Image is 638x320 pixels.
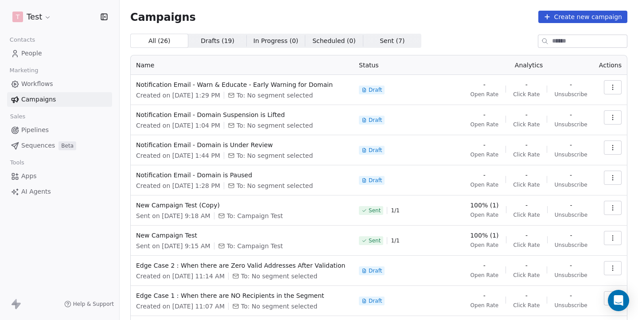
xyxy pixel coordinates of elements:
span: Created on [DATE] 1:28 PM [136,181,220,190]
th: Name [131,55,354,75]
span: - [483,110,486,119]
span: Click Rate [513,272,540,279]
span: - [570,171,572,180]
span: Click Rate [514,242,540,249]
span: - [483,261,486,270]
a: AI Agents [7,184,112,199]
button: TTest [11,9,53,24]
a: People [7,46,112,61]
span: Notification Email - Domain Suspension is Lifted [136,110,348,119]
button: Create new campaign [538,11,627,23]
span: 100% (1) [470,201,498,210]
span: Edge Case 1 : When there are NO Recipients in the Segment [136,291,348,300]
span: Drafts ( 19 ) [201,36,234,46]
span: Created on [DATE] 11:07 AM [136,302,225,311]
span: New Campaign Test (Copy) [136,201,348,210]
span: - [525,231,528,240]
span: Pipelines [21,125,49,135]
span: Sent on [DATE] 9:15 AM [136,242,210,250]
a: Campaigns [7,92,112,107]
span: 1 / 1 [391,237,399,244]
span: Click Rate [513,181,540,188]
span: Apps [21,172,37,181]
span: Draft [369,86,382,94]
span: Click Rate [513,302,540,309]
span: Edge Case 2 : When there are Zero Valid Addresses After Validation [136,261,348,270]
span: Sales [6,110,29,123]
span: 1 / 1 [391,207,399,214]
span: Campaigns [21,95,56,104]
span: - [525,110,528,119]
span: - [525,80,528,89]
span: People [21,49,42,58]
span: Unsubscribe [555,211,587,219]
span: T [16,12,20,21]
span: Created on [DATE] 1:29 PM [136,91,220,100]
span: Draft [369,147,382,154]
span: Open Rate [471,242,499,249]
span: Sent ( 7 ) [380,36,405,46]
span: - [570,261,572,270]
span: Scheduled ( 0 ) [312,36,356,46]
span: To: No segment selected [237,91,313,100]
span: Open Rate [471,211,499,219]
span: Click Rate [513,121,540,128]
span: Campaigns [130,11,196,23]
span: Help & Support [73,300,114,308]
span: To: No segment selected [237,121,313,130]
span: - [570,231,572,240]
span: Unsubscribe [554,302,587,309]
span: Open Rate [471,91,499,98]
span: - [483,291,486,300]
span: Draft [369,297,382,304]
span: - [525,171,528,180]
span: Beta [58,141,76,150]
span: - [525,261,528,270]
a: Workflows [7,77,112,91]
span: Notification Email - Warn & Educate - Early Warning for Domain [136,80,348,89]
span: Created on [DATE] 1:04 PM [136,121,220,130]
span: Notification Email - Domain is Paused [136,171,348,180]
a: Apps [7,169,112,183]
span: Draft [369,177,382,184]
span: Click Rate [514,211,540,219]
span: Unsubscribe [554,181,587,188]
span: - [570,201,572,210]
a: SequencesBeta [7,138,112,153]
span: Created on [DATE] 1:44 PM [136,151,220,160]
span: - [570,80,572,89]
span: Draft [369,267,382,274]
span: - [525,140,528,149]
span: Created on [DATE] 11:14 AM [136,272,225,281]
span: - [525,201,528,210]
span: AI Agents [21,187,51,196]
span: 100% (1) [470,231,498,240]
span: Unsubscribe [554,121,587,128]
span: To: Campaign Test [227,211,283,220]
span: Open Rate [471,272,499,279]
span: - [483,80,486,89]
span: Click Rate [513,91,540,98]
span: Unsubscribe [554,151,587,158]
div: Open Intercom Messenger [608,290,629,311]
span: - [570,291,572,300]
span: Open Rate [471,302,499,309]
span: To: No segment selected [237,181,313,190]
span: To: Campaign Test [227,242,283,250]
span: Click Rate [513,151,540,158]
span: Marketing [6,64,42,77]
th: Actions [593,55,627,75]
a: Help & Support [64,300,114,308]
span: To: No segment selected [241,272,317,281]
th: Analytics [464,55,593,75]
span: Sent on [DATE] 9:18 AM [136,211,210,220]
span: In Progress ( 0 ) [253,36,299,46]
span: Unsubscribe [554,272,587,279]
span: Sent [369,237,381,244]
span: Sent [369,207,381,214]
span: - [483,140,486,149]
span: Open Rate [471,121,499,128]
span: Unsubscribe [555,242,587,249]
span: - [525,291,528,300]
span: Contacts [6,33,39,47]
